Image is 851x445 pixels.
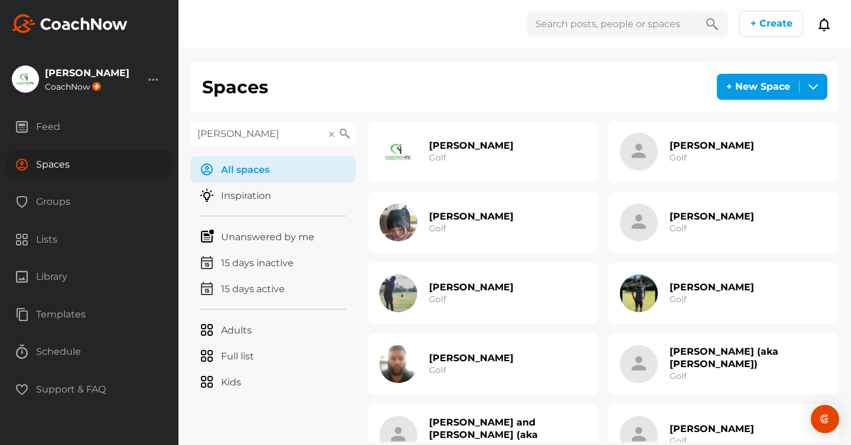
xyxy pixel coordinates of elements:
p: Kids [221,376,241,388]
h3: Golf [670,293,687,306]
img: icon [620,345,658,383]
h1: Spaces [202,74,268,100]
h2: [PERSON_NAME] [670,423,754,435]
h2: [PERSON_NAME] [429,281,514,293]
a: Lists [6,225,173,263]
div: Library [7,262,173,292]
img: icon [379,204,417,241]
h2: [PERSON_NAME] [670,139,754,152]
h2: [PERSON_NAME] [429,352,514,364]
p: Unanswered by me [221,231,314,243]
p: Full list [221,350,254,362]
h3: Golf [429,222,446,235]
h3: Golf [670,370,687,382]
img: icon [379,345,417,383]
img: square_99be47b17e67ea3aac278c4582f406fe.jpg [12,66,38,92]
button: + New Space [717,74,827,100]
div: Templates [7,300,173,329]
a: Library [6,262,173,300]
img: menuIcon [200,256,214,270]
img: svg+xml;base64,PHN2ZyB3aWR0aD0iMTk2IiBoZWlnaHQ9IjMyIiB2aWV3Qm94PSIwIDAgMTk2IDMyIiBmaWxsPSJub25lIi... [12,14,128,33]
div: Support & FAQ [7,375,173,404]
img: menuIcon [200,188,214,202]
div: + New Space [717,74,799,99]
img: icon [379,274,417,312]
img: menuIcon [200,162,214,176]
h2: [PERSON_NAME] [670,281,754,293]
p: 15 days active [221,283,285,295]
h3: Golf [670,152,687,164]
a: Groups [6,187,173,225]
img: menuIcon [200,349,214,363]
h2: [PERSON_NAME] [429,210,514,222]
h3: Golf [670,222,687,235]
img: menuIcon [200,323,214,337]
div: Lists [7,225,173,254]
p: Inspiration [221,189,271,202]
div: Schedule [7,337,173,367]
h2: [PERSON_NAME] [429,139,514,152]
button: + Create [739,11,803,37]
img: icon [379,133,417,171]
div: Open Intercom Messenger [811,405,839,433]
a: Spaces [6,150,173,188]
img: menuIcon [200,375,214,389]
img: icon [620,133,658,171]
div: Groups [7,187,173,217]
div: Feed [7,112,173,142]
img: menuIcon [200,282,214,296]
p: 15 days inactive [221,257,294,269]
p: All spaces [221,163,269,176]
h3: Golf [429,364,446,377]
div: CoachNow [45,82,129,91]
a: Support & FAQ [6,375,173,413]
div: [PERSON_NAME] [45,68,129,78]
img: menuIcon [200,230,214,244]
img: icon [620,274,658,312]
img: icon [620,204,658,241]
input: Search spaces... [190,121,356,146]
a: Feed [6,112,173,150]
a: Templates [6,300,173,338]
input: Search posts, people or spaces [527,11,697,37]
h3: Golf [429,152,446,164]
h2: [PERSON_NAME] [670,210,754,222]
h2: [PERSON_NAME] (aka [PERSON_NAME]) [670,345,827,370]
div: Spaces [7,150,173,179]
h3: Golf [429,293,446,306]
p: Adults [221,324,252,336]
